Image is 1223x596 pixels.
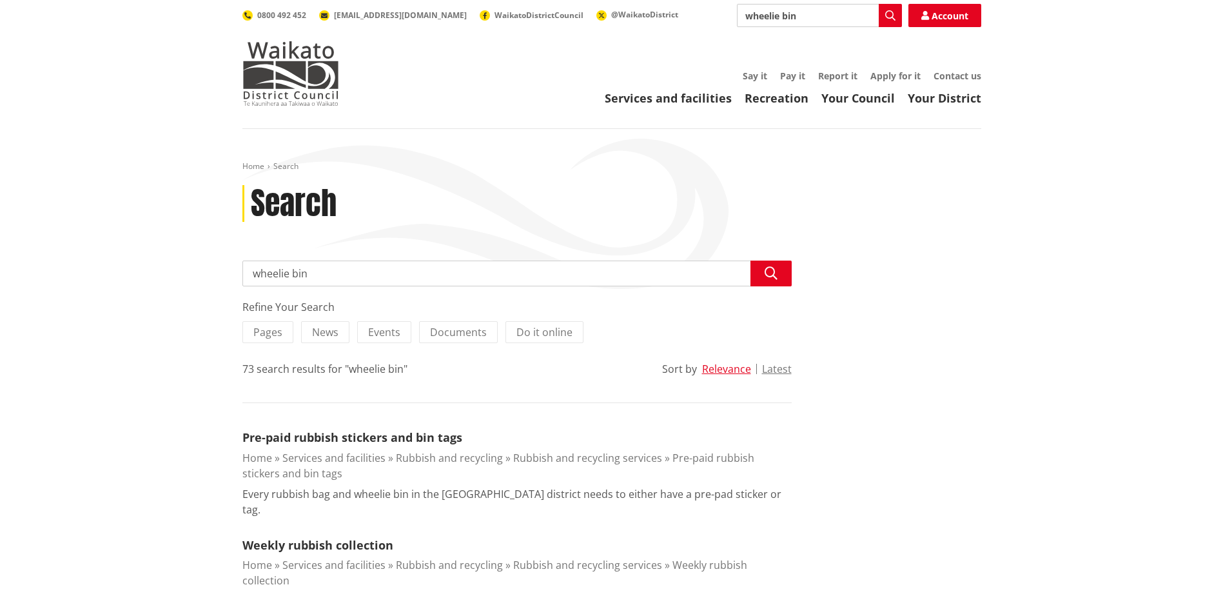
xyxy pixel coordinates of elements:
[282,451,386,465] a: Services and facilities
[743,70,767,82] a: Say it
[737,4,902,27] input: Search input
[242,299,792,315] div: Refine Your Search
[396,451,503,465] a: Rubbish and recycling
[908,4,981,27] a: Account
[818,70,857,82] a: Report it
[319,10,467,21] a: [EMAIL_ADDRESS][DOMAIN_NAME]
[780,70,805,82] a: Pay it
[513,558,662,572] a: Rubbish and recycling services
[242,361,407,377] div: 73 search results for "wheelie bin"
[611,9,678,20] span: @WaikatoDistrict
[242,41,339,106] img: Waikato District Council - Te Kaunihera aa Takiwaa o Waikato
[745,90,808,106] a: Recreation
[702,363,751,375] button: Relevance
[516,325,572,339] span: Do it online
[494,10,583,21] span: WaikatoDistrictCouncil
[257,10,306,21] span: 0800 492 452
[242,430,462,445] a: Pre-paid rubbish stickers and bin tags
[253,325,282,339] span: Pages
[242,261,792,286] input: Search input
[242,161,981,172] nav: breadcrumb
[762,363,792,375] button: Latest
[251,185,337,223] h1: Search
[908,90,981,106] a: Your District
[430,325,487,339] span: Documents
[480,10,583,21] a: WaikatoDistrictCouncil
[334,10,467,21] span: [EMAIL_ADDRESS][DOMAIN_NAME]
[596,9,678,20] a: @WaikatoDistrict
[282,558,386,572] a: Services and facilities
[242,558,272,572] a: Home
[368,325,400,339] span: Events
[513,451,662,465] a: Rubbish and recycling services
[396,558,503,572] a: Rubbish and recycling
[242,451,272,465] a: Home
[662,361,697,377] div: Sort by
[242,558,747,588] a: Weekly rubbish collection
[242,486,792,517] p: Every rubbish bag and wheelie bin in the [GEOGRAPHIC_DATA] district needs to either have a pre-pa...
[242,10,306,21] a: 0800 492 452
[242,161,264,172] a: Home
[242,451,754,481] a: Pre-paid rubbish stickers and bin tags
[821,90,895,106] a: Your Council
[312,325,338,339] span: News
[934,70,981,82] a: Contact us
[870,70,921,82] a: Apply for it
[242,537,393,553] a: Weekly rubbish collection
[605,90,732,106] a: Services and facilities
[273,161,298,172] span: Search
